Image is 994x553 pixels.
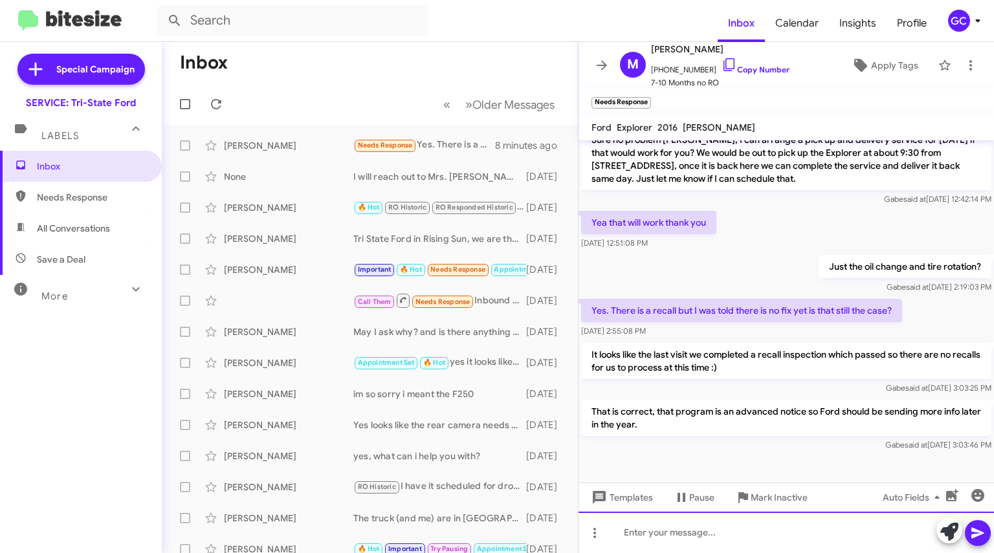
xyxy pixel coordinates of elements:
div: [PERSON_NAME] [224,232,353,245]
span: Gabe [DATE] 3:03:46 PM [885,440,991,450]
div: [DATE] [526,512,568,525]
span: All Conversations [37,222,110,235]
button: GC [937,10,980,32]
div: yes it looks like she does have an appointment for [DATE] August first, sorry for the inconvenience [353,355,526,370]
span: Explorer [617,122,652,133]
a: Calendar [765,5,829,42]
span: said at [906,282,929,292]
div: [PERSON_NAME] [224,201,353,214]
div: [DATE] [526,263,568,276]
span: Templates [589,486,653,509]
span: Appointment Set [358,358,415,367]
p: Yes. There is a recall but I was told there is no fix yet is that still the case? [581,299,902,322]
div: [DATE] [526,201,568,214]
p: That is correct, that program is an advanced notice so Ford should be sending more info later in ... [581,400,991,436]
button: Templates [579,486,663,509]
span: Gabe [DATE] 12:42:14 PM [884,194,991,204]
div: [PERSON_NAME] [224,450,353,462]
div: Awesome, thank you [353,262,526,277]
div: May I ask why? and is there anything we can do to make it right? [353,325,526,338]
span: [PERSON_NAME] [651,41,790,57]
span: 🔥 Hot [423,358,445,367]
div: [PERSON_NAME] [224,418,353,431]
button: Apply Tags [837,54,932,77]
span: said at [903,194,926,204]
span: said at [905,440,927,450]
span: [DATE] 2:55:08 PM [581,326,646,336]
div: None [224,170,353,183]
div: SERVICE: Tri-State Ford [26,96,136,109]
span: RO Historic [358,483,396,491]
div: Tri State Ford in Rising Sun, we are the old [PERSON_NAME]. Did you have a Ford we could help sch... [353,232,526,245]
div: [PERSON_NAME] [224,263,353,276]
span: Save a Deal [37,253,85,266]
span: Appointment Set [494,265,551,274]
span: Special Campaign [56,63,135,76]
div: [DATE] [526,450,568,462]
p: Just the oil change and tire rotation? [819,255,991,278]
span: Gabe [DATE] 3:03:25 PM [886,383,991,393]
span: Older Messages [472,98,555,112]
span: Needs Response [37,191,147,204]
span: Labels [41,130,79,142]
span: RO Historic [388,203,426,211]
span: RO Responded Historic [436,203,513,211]
span: » [465,96,472,113]
div: im so sorry i meant the F250 [353,387,526,400]
span: [PERSON_NAME] [683,122,755,133]
span: M [627,54,639,75]
div: Yes sir, Ourisman Ford in Rising Sun, the old [PERSON_NAME] [353,200,526,215]
div: [DATE] [526,294,568,307]
div: [DATE] [526,170,568,183]
div: [PERSON_NAME] [224,512,353,525]
span: Important [358,265,392,274]
small: Needs Response [591,97,651,109]
button: Mark Inactive [725,486,818,509]
span: 🔥 Hot [400,265,422,274]
div: yes, what can i help you with? [353,450,526,462]
span: Needs Response [415,298,470,306]
div: [PERSON_NAME] [224,356,353,369]
div: [PERSON_NAME] [224,387,353,400]
div: [DATE] [526,356,568,369]
div: [DATE] [526,387,568,400]
div: [PERSON_NAME] [224,325,353,338]
span: More [41,290,68,302]
div: [DATE] [526,418,568,431]
div: [PERSON_NAME] [224,481,353,493]
p: Yea that will work thank you [581,211,716,234]
div: The truck (and me) are in [GEOGRAPHIC_DATA], so the commute is a bit too far. Thanks. [353,512,526,525]
span: 2016 [657,122,678,133]
div: [DATE] [526,232,568,245]
span: Ford [591,122,612,133]
button: Pause [663,486,725,509]
a: Inbox [718,5,765,42]
span: Needs Response [358,141,413,149]
a: Copy Number [722,65,790,74]
div: I have it scheduled for drop off [DATE] at 12:45 [353,479,526,494]
span: Auto Fields [883,486,945,509]
a: Special Campaign [17,54,145,85]
button: Next [458,91,562,118]
button: Previous [436,91,458,118]
span: Mark Inactive [751,486,808,509]
span: Needs Response [430,265,485,274]
p: It looks like the last visit we completed a recall inspection which passed so there are no recall... [581,343,991,379]
span: Apply Tags [871,54,918,77]
div: Inbound Call [353,292,526,309]
button: Auto Fields [872,486,955,509]
span: 🔥 Hot [358,203,380,211]
span: [PHONE_NUMBER] [651,57,790,76]
div: I will reach out to Mrs. [PERSON_NAME], thank you! [353,170,526,183]
div: Yes looks like the rear camera needs a software update. Right now it appears to be an advanced no... [353,418,526,431]
div: 8 minutes ago [495,139,568,152]
span: Pause [689,486,714,509]
span: « [443,96,450,113]
a: Insights [829,5,887,42]
a: Profile [887,5,937,42]
span: Try Pausing [430,545,468,553]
